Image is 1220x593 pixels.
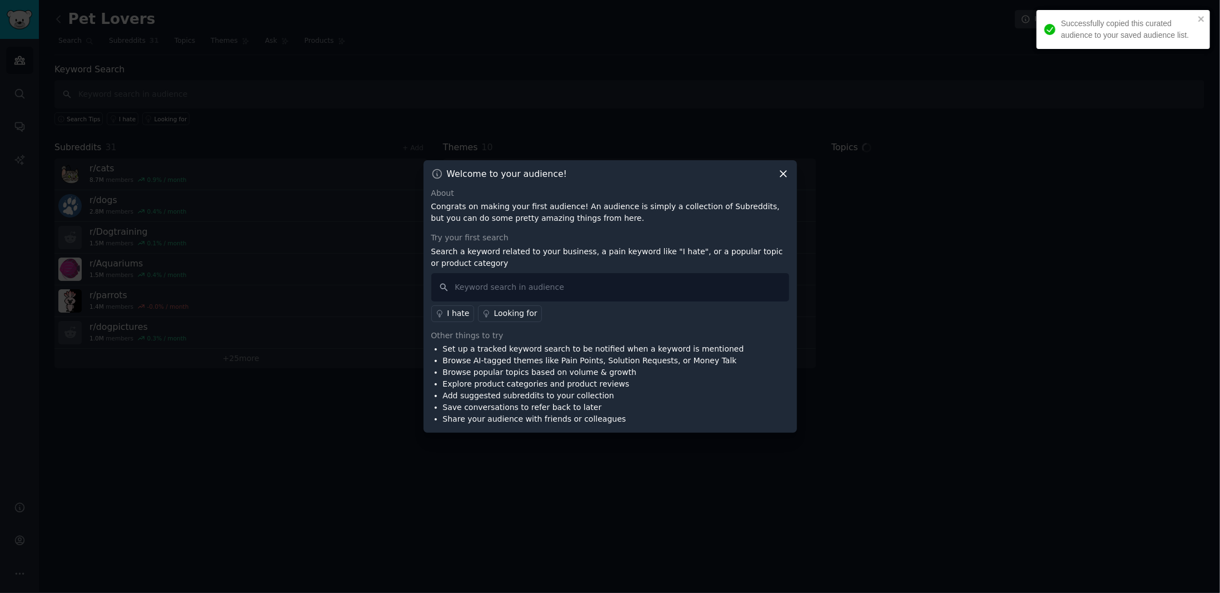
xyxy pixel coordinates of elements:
li: Browse AI-tagged themes like Pain Points, Solution Requests, or Money Talk [443,355,744,367]
li: Save conversations to refer back to later [443,402,744,413]
li: Add suggested subreddits to your collection [443,390,744,402]
li: Set up a tracked keyword search to be notified when a keyword is mentioned [443,343,744,355]
input: Keyword search in audience [431,273,789,302]
li: Share your audience with friends or colleagues [443,413,744,425]
div: I hate [447,308,470,319]
a: I hate [431,305,474,322]
div: Try your first search [431,232,789,244]
li: Browse popular topics based on volume & growth [443,367,744,378]
li: Explore product categories and product reviews [443,378,744,390]
h3: Welcome to your audience! [447,168,567,180]
a: Looking for [478,305,542,322]
p: Search a keyword related to your business, a pain keyword like "I hate", or a popular topic or pr... [431,246,789,269]
div: Looking for [494,308,537,319]
p: Congrats on making your first audience! An audience is simply a collection of Subreddits, but you... [431,201,789,224]
div: Other things to try [431,330,789,342]
div: Successfully copied this curated audience to your saved audience list. [1061,18,1194,41]
button: close [1198,14,1206,23]
div: About [431,187,789,199]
